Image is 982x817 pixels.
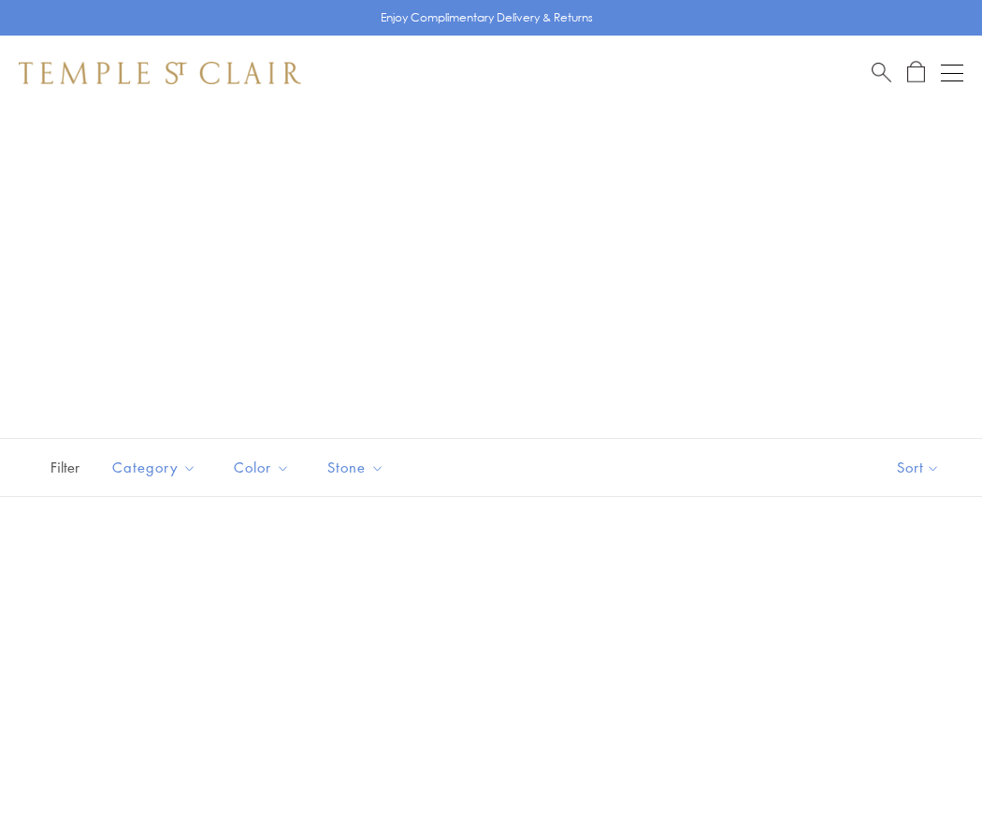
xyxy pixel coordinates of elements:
span: Color [224,456,304,479]
a: Search [872,61,891,84]
button: Open navigation [941,62,963,84]
img: Temple St. Clair [19,62,301,84]
span: Stone [318,456,398,479]
button: Category [98,446,210,489]
button: Stone [313,446,398,489]
p: Enjoy Complimentary Delivery & Returns [381,8,593,27]
span: Category [103,456,210,479]
button: Show sort by [855,439,982,496]
a: Open Shopping Bag [907,61,925,84]
button: Color [220,446,304,489]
